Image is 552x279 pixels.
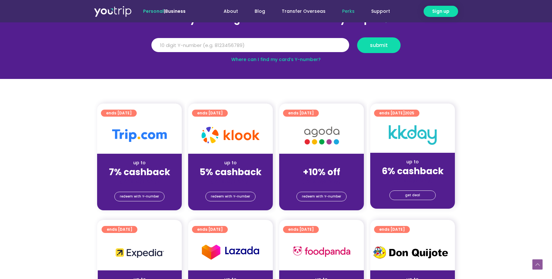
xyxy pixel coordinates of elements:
[405,110,414,116] span: 2025
[379,110,414,117] span: ends [DATE]
[192,226,228,233] a: ends [DATE]
[379,226,405,233] span: ends [DATE]
[405,191,420,200] span: get deal
[114,192,165,201] a: redeem with Y-number
[151,38,349,52] input: 10 digit Y-number (e.g. 8123456789)
[374,226,410,233] a: ends [DATE]
[165,8,186,14] a: Business
[101,110,137,117] a: ends [DATE]
[283,226,319,233] a: ends [DATE]
[211,192,250,201] span: redeem with Y-number
[151,37,401,58] form: Y Number
[375,159,450,165] div: up to
[193,178,268,185] div: (for stays only)
[197,110,223,117] span: ends [DATE]
[109,166,170,178] strong: 7% cashback
[432,8,449,15] span: Sign up
[102,178,177,185] div: (for stays only)
[215,5,246,17] a: About
[370,43,388,48] span: submit
[193,159,268,166] div: up to
[200,166,262,178] strong: 5% cashback
[284,178,359,185] div: (for stays only)
[273,5,334,17] a: Transfer Overseas
[143,8,186,14] span: |
[120,192,159,201] span: redeem with Y-number
[203,5,398,17] nav: Menu
[246,5,273,17] a: Blog
[302,192,341,201] span: redeem with Y-number
[375,177,450,184] div: (for stays only)
[143,8,164,14] span: Personal
[363,5,398,17] a: Support
[303,166,340,178] strong: +10% off
[316,159,327,166] span: up to
[231,56,321,63] a: Where can I find my card’s Y-number?
[374,110,419,117] a: ends [DATE]2025
[357,37,401,53] button: submit
[102,226,137,233] a: ends [DATE]
[382,165,444,177] strong: 6% cashback
[107,226,132,233] span: ends [DATE]
[389,190,436,200] a: get deal
[296,192,347,201] a: redeem with Y-number
[106,110,132,117] span: ends [DATE]
[334,5,363,17] a: Perks
[192,110,228,117] a: ends [DATE]
[102,159,177,166] div: up to
[288,226,314,233] span: ends [DATE]
[288,110,314,117] span: ends [DATE]
[197,226,223,233] span: ends [DATE]
[205,192,256,201] a: redeem with Y-number
[424,6,458,17] a: Sign up
[283,110,319,117] a: ends [DATE]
